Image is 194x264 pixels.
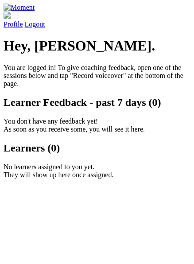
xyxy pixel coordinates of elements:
[4,12,190,28] a: Profile
[4,4,35,12] img: Moment
[4,163,190,179] p: No learners assigned to you yet. They will show up here once assigned.
[4,97,190,109] h2: Learner Feedback - past 7 days (0)
[4,117,190,133] p: You don't have any feedback yet! As soon as you receive some, you will see it here.
[4,12,11,19] img: default_avatar-b4e2223d03051bc43aaaccfb402a43260a3f17acc7fafc1603fdf008d6cba3c9.png
[4,38,190,54] h1: Hey, [PERSON_NAME].
[4,142,190,154] h2: Learners (0)
[25,20,45,28] a: Logout
[4,64,190,88] p: You are logged in! To give coaching feedback, open one of the sessions below and tap "Record voic...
